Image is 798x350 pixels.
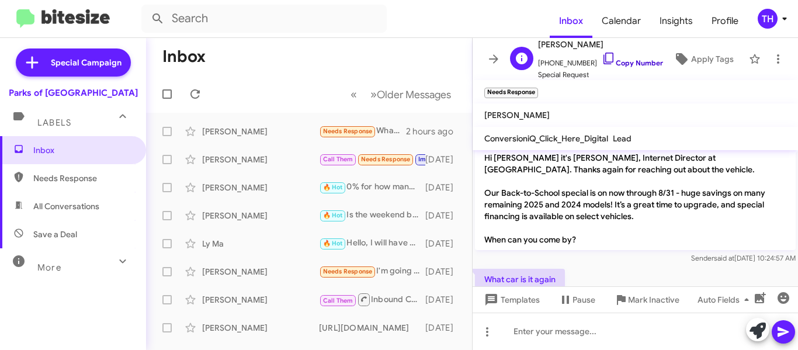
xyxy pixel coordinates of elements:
[319,237,425,250] div: Hello, I will have one of my Specialist reached out to you.
[323,212,343,219] span: 🔥 Hot
[351,87,357,102] span: «
[473,289,549,310] button: Templates
[691,48,734,70] span: Apply Tags
[425,266,463,278] div: [DATE]
[748,9,785,29] button: TH
[688,289,763,310] button: Auto Fields
[16,48,131,77] a: Special Campaign
[37,117,71,128] span: Labels
[202,238,319,249] div: Ly Ma
[202,294,319,306] div: [PERSON_NAME]
[418,155,449,163] span: Important
[550,4,592,38] a: Inbox
[484,88,538,98] small: Needs Response
[628,289,679,310] span: Mark Inactive
[425,182,463,193] div: [DATE]
[538,51,663,69] span: [PHONE_NUMBER]
[162,47,206,66] h1: Inbox
[691,254,796,262] span: Sender [DATE] 10:24:57 AM
[319,292,425,307] div: Inbound Call
[425,238,463,249] div: [DATE]
[319,265,425,278] div: I'm going with Honda. [PERSON_NAME] has way too many recalls and now they got a recall on the 1.5...
[344,82,364,106] button: Previous
[361,155,411,163] span: Needs Response
[475,269,565,290] p: What car is it again
[9,87,138,99] div: Parks of [GEOGRAPHIC_DATA]
[363,82,458,106] button: Next
[425,154,463,165] div: [DATE]
[33,172,133,184] span: Needs Response
[202,154,319,165] div: [PERSON_NAME]
[758,9,778,29] div: TH
[323,297,353,304] span: Call Them
[650,4,702,38] a: Insights
[202,322,319,334] div: [PERSON_NAME]
[370,87,377,102] span: »
[714,254,734,262] span: said at
[663,48,743,70] button: Apply Tags
[613,133,632,144] span: Lead
[51,57,122,68] span: Special Campaign
[323,240,343,247] span: 🔥 Hot
[549,289,605,310] button: Pause
[573,289,595,310] span: Pause
[377,88,451,101] span: Older Messages
[323,268,373,275] span: Needs Response
[698,289,754,310] span: Auto Fields
[319,124,406,138] div: What car is it again
[202,182,319,193] div: [PERSON_NAME]
[323,155,353,163] span: Call Them
[323,183,343,191] span: 🔥 Hot
[484,133,608,144] span: ConversioniQ_Click_Here_Digital
[202,126,319,137] div: [PERSON_NAME]
[482,289,540,310] span: Templates
[202,210,319,221] div: [PERSON_NAME]
[475,147,796,250] p: Hi [PERSON_NAME] it's [PERSON_NAME], Internet Director at [GEOGRAPHIC_DATA]. Thanks again for rea...
[538,69,663,81] span: Special Request
[702,4,748,38] a: Profile
[319,209,425,222] div: Is the weekend better for you?
[319,153,425,166] div: Feel free to call me back now
[425,294,463,306] div: [DATE]
[425,322,463,334] div: [DATE]
[425,210,463,221] div: [DATE]
[37,262,61,273] span: More
[344,82,458,106] nav: Page navigation example
[33,228,77,240] span: Save a Deal
[538,37,663,51] span: [PERSON_NAME]
[323,127,373,135] span: Needs Response
[319,322,425,334] div: [URL][DOMAIN_NAME]
[605,289,689,310] button: Mark Inactive
[33,200,99,212] span: All Conversations
[33,144,133,156] span: Inbox
[484,110,550,120] span: [PERSON_NAME]
[202,266,319,278] div: [PERSON_NAME]
[406,126,463,137] div: 2 hours ago
[602,58,663,67] a: Copy Number
[319,181,425,194] div: 0% for how many months?
[592,4,650,38] a: Calendar
[141,5,387,33] input: Search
